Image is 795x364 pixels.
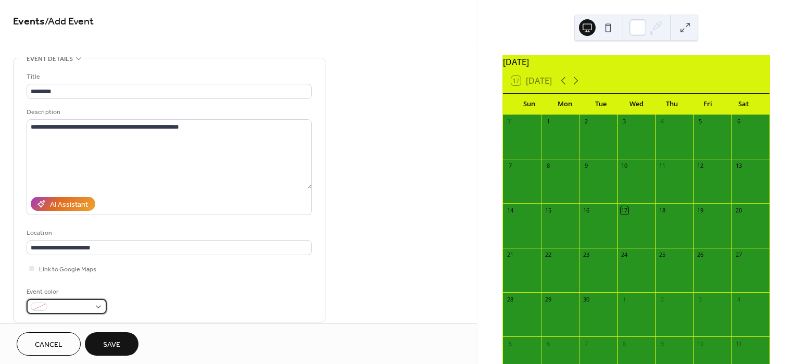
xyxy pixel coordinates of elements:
div: Tue [583,94,619,115]
div: 5 [506,340,514,347]
div: 22 [544,251,552,259]
span: / Add Event [45,11,94,32]
div: Fri [690,94,726,115]
div: 29 [544,295,552,303]
div: 17 [621,206,628,214]
div: 3 [621,118,628,125]
div: 24 [621,251,628,259]
div: 4 [735,295,742,303]
div: Description [27,107,310,118]
div: 4 [659,118,666,125]
div: 15 [544,206,552,214]
div: Title [27,71,310,82]
span: Cancel [35,340,62,350]
div: 11 [659,162,666,170]
div: [DATE] [503,56,769,68]
div: 23 [582,251,590,259]
span: Event details [27,54,73,65]
div: Sat [725,94,761,115]
div: 21 [506,251,514,259]
div: 8 [621,340,628,347]
div: 1 [621,295,628,303]
div: 3 [697,295,704,303]
div: 6 [544,340,552,347]
div: 5 [697,118,704,125]
span: Save [103,340,120,350]
div: 1 [544,118,552,125]
div: 20 [735,206,742,214]
button: Cancel [17,332,81,356]
button: Save [85,332,138,356]
div: Event color [27,286,105,297]
div: 16 [582,206,590,214]
div: 6 [735,118,742,125]
div: 27 [735,251,742,259]
div: 10 [697,340,704,347]
div: Mon [547,94,583,115]
div: Wed [619,94,654,115]
div: 2 [659,295,666,303]
div: AI Assistant [50,199,88,210]
div: Location [27,228,310,239]
div: 19 [697,206,704,214]
button: AI Assistant [31,197,95,211]
div: 7 [582,340,590,347]
div: 12 [697,162,704,170]
div: Sun [511,94,547,115]
div: 10 [621,162,628,170]
div: 7 [506,162,514,170]
div: 14 [506,206,514,214]
div: 9 [582,162,590,170]
div: Thu [654,94,690,115]
div: 13 [735,162,742,170]
div: 31 [506,118,514,125]
div: 26 [697,251,704,259]
div: 25 [659,251,666,259]
span: Link to Google Maps [39,264,96,275]
div: 30 [582,295,590,303]
div: 2 [582,118,590,125]
a: Events [13,11,45,32]
div: 28 [506,295,514,303]
div: 18 [659,206,666,214]
div: 8 [544,162,552,170]
div: 11 [735,340,742,347]
div: 9 [659,340,666,347]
